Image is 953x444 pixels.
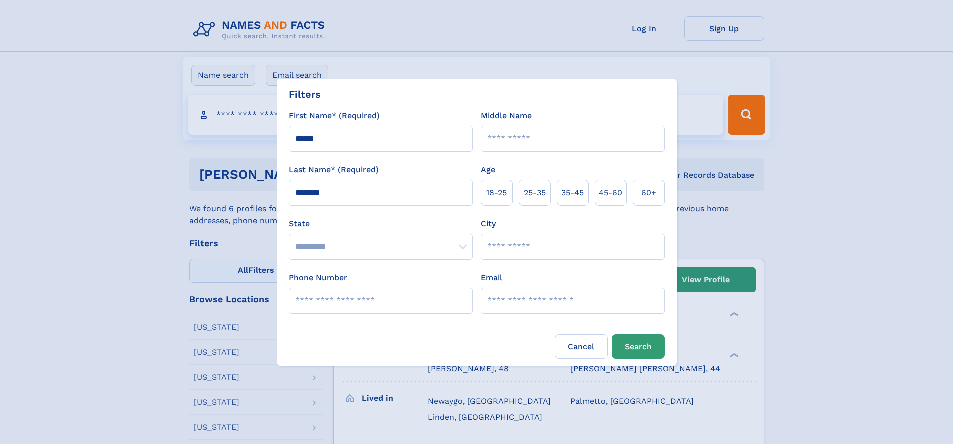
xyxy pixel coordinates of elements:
div: Filters [289,87,321,102]
label: Cancel [555,334,608,359]
span: 35‑45 [561,187,584,199]
span: 45‑60 [599,187,622,199]
label: City [481,218,496,230]
button: Search [612,334,665,359]
label: Middle Name [481,110,532,122]
span: 25‑35 [524,187,546,199]
label: Last Name* (Required) [289,164,379,176]
label: State [289,218,473,230]
label: Age [481,164,495,176]
label: Email [481,272,502,284]
span: 18‑25 [486,187,507,199]
span: 60+ [641,187,656,199]
label: Phone Number [289,272,347,284]
label: First Name* (Required) [289,110,380,122]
